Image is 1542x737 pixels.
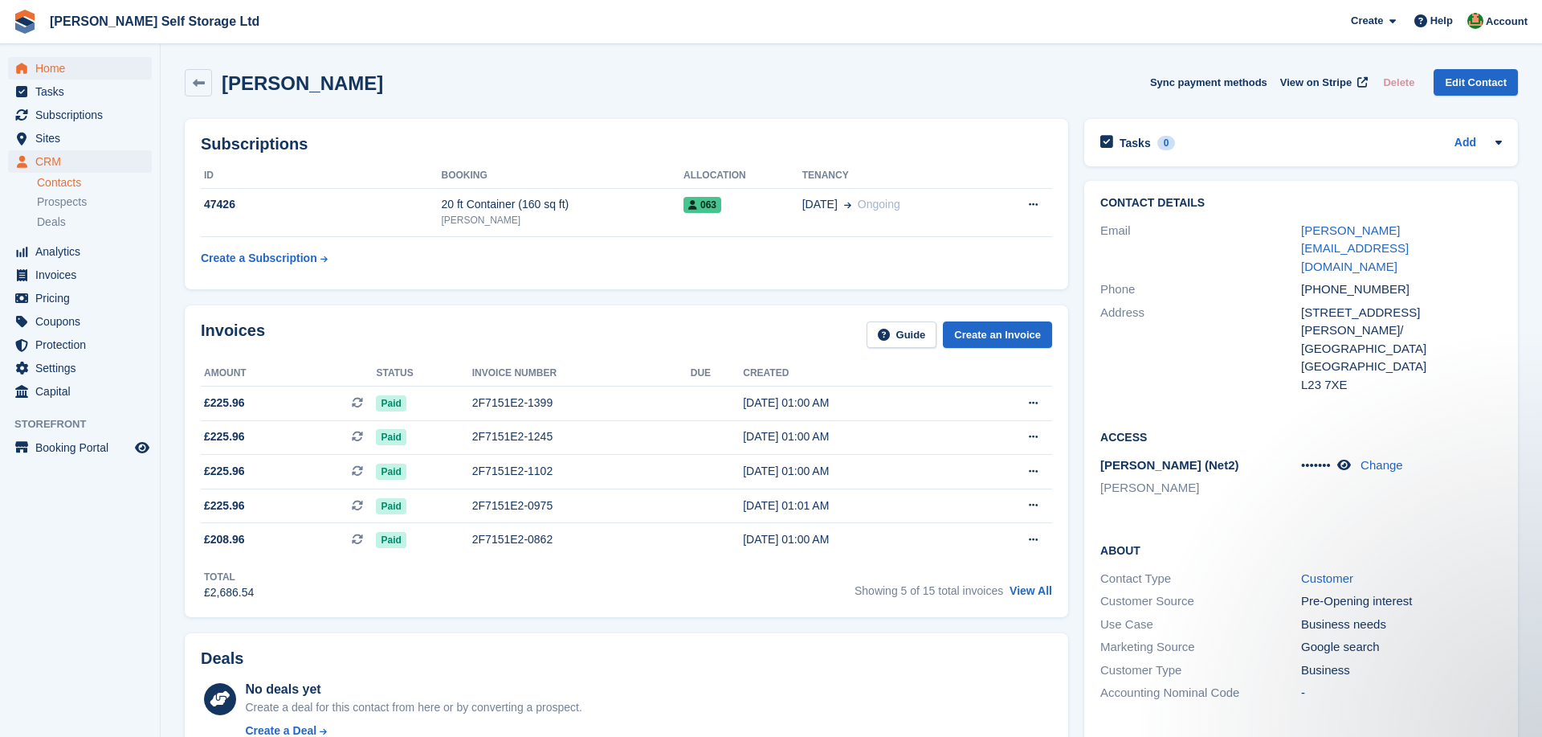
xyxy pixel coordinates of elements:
[201,361,376,387] th: Amount
[855,584,1003,597] span: Showing 5 of 15 total invoices
[1100,458,1239,472] span: [PERSON_NAME] (Net2)
[802,163,989,189] th: Tenancy
[376,498,406,514] span: Paid
[943,321,1052,348] a: Create an Invoice
[35,380,132,403] span: Capital
[1351,13,1383,29] span: Create
[1301,592,1502,611] div: Pre-Opening interest
[1486,14,1528,30] span: Account
[691,361,743,387] th: Due
[1301,376,1502,395] div: L23 7XE
[1301,638,1502,657] div: Google search
[43,8,266,35] a: [PERSON_NAME] Self Storage Ltd
[1100,304,1301,395] div: Address
[245,680,581,699] div: No deals yet
[201,163,442,189] th: ID
[1100,570,1301,588] div: Contact Type
[1274,69,1371,96] a: View on Stripe
[1100,542,1502,558] h2: About
[37,175,152,190] a: Contacts
[1301,616,1502,634] div: Business needs
[1467,13,1483,29] img: Joshua Wild
[1434,69,1518,96] a: Edit Contact
[376,532,406,548] span: Paid
[37,214,152,231] a: Deals
[442,196,684,213] div: 20 ft Container (160 sq ft)
[867,321,937,348] a: Guide
[1157,136,1176,150] div: 0
[1301,304,1502,322] div: [STREET_ADDRESS]
[35,264,132,286] span: Invoices
[201,135,1052,154] h2: Subscriptions
[8,57,152,80] a: menu
[802,196,838,213] span: [DATE]
[1301,280,1502,299] div: [PHONE_NUMBER]
[442,213,684,227] div: [PERSON_NAME]
[1010,584,1052,597] a: View All
[683,197,721,213] span: 063
[1280,75,1352,91] span: View on Stripe
[472,463,691,480] div: 2F7151E2-1102
[1100,661,1301,680] div: Customer Type
[35,150,132,173] span: CRM
[1100,616,1301,634] div: Use Case
[1100,479,1301,497] li: [PERSON_NAME]
[35,57,132,80] span: Home
[8,240,152,263] a: menu
[743,428,965,445] div: [DATE] 01:00 AM
[472,395,691,411] div: 2F7151E2-1399
[204,497,245,514] span: £225.96
[35,127,132,149] span: Sites
[204,428,245,445] span: £225.96
[376,361,471,387] th: Status
[8,334,152,356] a: menu
[1301,458,1331,472] span: •••••••
[376,464,406,480] span: Paid
[14,416,160,432] span: Storefront
[8,127,152,149] a: menu
[1454,134,1476,153] a: Add
[201,250,317,267] div: Create a Subscription
[8,150,152,173] a: menu
[13,10,37,34] img: stora-icon-8386f47178a22dfd0bd8f6a31ec36ba5ce8667c1dd55bd0f319d3a0aa187defe.svg
[37,194,87,210] span: Prospects
[1100,592,1301,611] div: Customer Source
[201,196,442,213] div: 47426
[1100,222,1301,276] div: Email
[35,436,132,459] span: Booking Portal
[1150,69,1267,96] button: Sync payment methods
[204,395,245,411] span: £225.96
[1301,223,1409,273] a: [PERSON_NAME][EMAIL_ADDRESS][DOMAIN_NAME]
[204,531,245,548] span: £208.96
[743,395,965,411] div: [DATE] 01:00 AM
[858,198,900,211] span: Ongoing
[743,463,965,480] div: [DATE] 01:00 AM
[35,287,132,309] span: Pricing
[37,194,152,211] a: Prospects
[8,357,152,379] a: menu
[1301,661,1502,680] div: Business
[1100,638,1301,657] div: Marketing Source
[201,321,265,348] h2: Invoices
[472,497,691,514] div: 2F7151E2-0975
[1100,280,1301,299] div: Phone
[1301,684,1502,702] div: -
[376,395,406,411] span: Paid
[8,287,152,309] a: menu
[1120,136,1151,150] h2: Tasks
[8,436,152,459] a: menu
[8,264,152,286] a: menu
[1430,13,1453,29] span: Help
[35,104,132,126] span: Subscriptions
[204,463,245,480] span: £225.96
[37,215,66,230] span: Deals
[35,334,132,356] span: Protection
[35,80,132,103] span: Tasks
[204,570,254,584] div: Total
[1100,197,1502,210] h2: Contact Details
[1377,69,1421,96] button: Delete
[1301,321,1502,358] div: [PERSON_NAME]/ [GEOGRAPHIC_DATA]
[472,428,691,445] div: 2F7151E2-1245
[1301,571,1353,585] a: Customer
[1100,684,1301,702] div: Accounting Nominal Code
